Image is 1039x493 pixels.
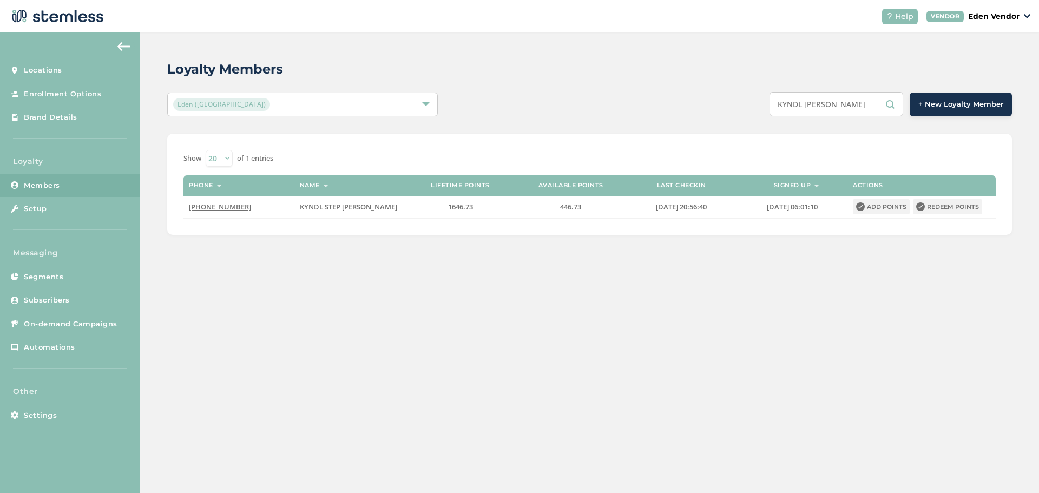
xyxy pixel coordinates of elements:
h2: Loyalty Members [167,60,283,79]
button: Add points [853,199,910,214]
label: 2025-09-06 20:56:40 [632,202,731,212]
span: Eden ([GEOGRAPHIC_DATA]) [173,98,270,111]
span: 446.73 [560,202,581,212]
span: Automations [24,342,75,353]
button: + New Loyalty Member [910,93,1012,116]
span: [DATE] 06:01:10 [767,202,818,212]
img: icon-sort-1e1d7615.svg [216,185,222,187]
span: Enrollment Options [24,89,101,100]
span: KYNDL STEP [PERSON_NAME] [300,202,397,212]
span: Members [24,180,60,191]
label: KYNDL STEP BABER [300,202,399,212]
button: Redeem points [913,199,982,214]
span: On-demand Campaigns [24,319,117,330]
span: Locations [24,65,62,76]
p: Eden Vendor [968,11,1020,22]
span: Settings [24,410,57,421]
span: [PHONE_NUMBER] [189,202,251,212]
span: Setup [24,203,47,214]
img: icon-sort-1e1d7615.svg [323,185,328,187]
label: Signed up [774,182,811,189]
img: logo-dark-0685b13c.svg [9,5,104,27]
img: icon-help-white-03924b79.svg [886,13,893,19]
span: Segments [24,272,63,282]
input: Search [770,92,903,116]
label: Last checkin [657,182,706,189]
iframe: Chat Widget [985,441,1039,493]
th: Actions [847,175,996,196]
span: + New Loyalty Member [918,99,1003,110]
label: Lifetime points [431,182,490,189]
div: VENDOR [926,11,964,22]
label: Available points [538,182,603,189]
label: of 1 entries [237,153,273,164]
span: Help [895,11,913,22]
span: Subscribers [24,295,70,306]
span: 1646.73 [448,202,473,212]
span: Brand Details [24,112,77,123]
label: Phone [189,182,213,189]
label: 446.73 [521,202,621,212]
label: (918) 500-9149 [189,202,288,212]
img: icon-sort-1e1d7615.svg [814,185,819,187]
label: Name [300,182,320,189]
img: icon_down-arrow-small-66adaf34.svg [1024,14,1030,18]
span: [DATE] 20:56:40 [656,202,707,212]
label: 2024-01-22 06:01:10 [742,202,842,212]
img: icon-arrow-back-accent-c549486e.svg [117,42,130,51]
label: 1646.73 [410,202,510,212]
label: Show [183,153,201,164]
